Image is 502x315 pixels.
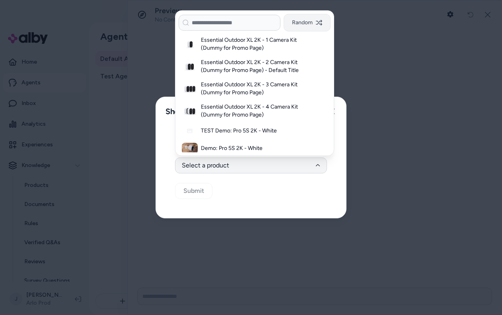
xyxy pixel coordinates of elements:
[201,127,316,135] h3: TEST Demo: Pro 5S 2K - White
[162,103,226,120] h2: Shopper Context
[201,58,316,74] h3: Essential Outdoor XL 2K - 2 Camera Kit (Dummy for Promo Page) - Default Title
[201,144,316,152] h3: Demo: Pro 5S 2K - White
[175,157,327,173] button: Select a product
[182,143,198,154] img: Demo: Pro 5S 2K - White
[201,36,316,52] h3: Essential Outdoor XL 2K - 1 Camera Kit (Dummy for Promo Page)
[201,103,316,119] h3: Essential Outdoor XL 2K - 4 Camera Kit (Dummy for Promo Page)
[284,14,331,31] button: Random
[182,83,198,94] img: Essential Outdoor XL 2K - 3 Camera Kit (Dummy for Promo Page)
[182,105,198,117] img: Essential Outdoor XL 2K - 4 Camera Kit (Dummy for Promo Page)
[182,39,198,50] img: Essential Outdoor XL 2K - 1 Camera Kit (Dummy for Promo Page)
[182,61,198,72] img: Essential Outdoor XL 2K - 2 Camera Kit (Dummy for Promo Page) - Default Title
[201,81,316,97] h3: Essential Outdoor XL 2K - 3 Camera Kit (Dummy for Promo Page)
